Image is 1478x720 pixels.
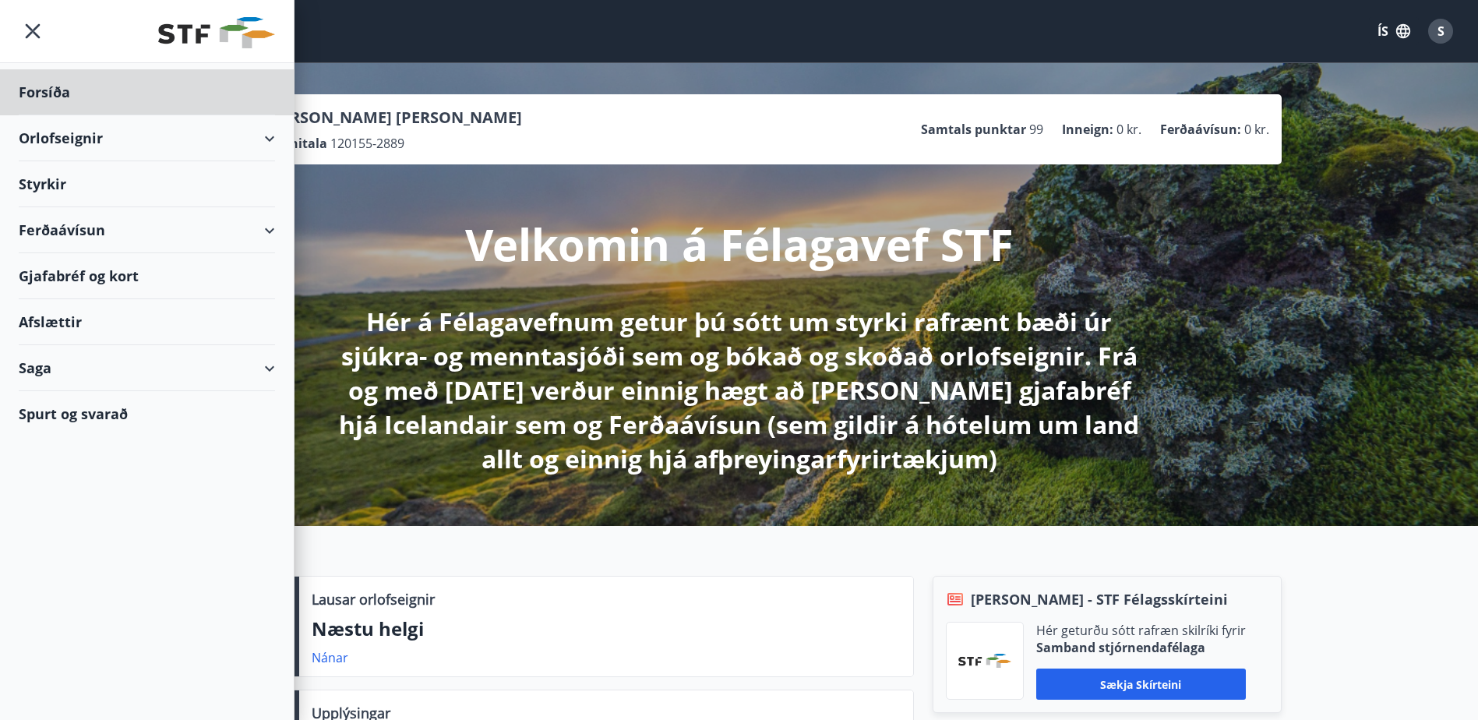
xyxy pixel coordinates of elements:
[1029,121,1043,138] span: 99
[19,299,275,345] div: Afslættir
[1036,622,1246,639] p: Hér geturðu sótt rafræn skilríki fyrir
[266,135,327,152] p: Kennitala
[1116,121,1141,138] span: 0 kr.
[921,121,1026,138] p: Samtals punktar
[19,69,275,115] div: Forsíða
[1369,17,1419,45] button: ÍS
[19,253,275,299] div: Gjafabréf og kort
[19,161,275,207] div: Styrkir
[958,654,1011,668] img: vjCaq2fThgY3EUYqSgpjEiBg6WP39ov69hlhuPVN.png
[1160,121,1241,138] p: Ferðaávísun :
[19,345,275,391] div: Saga
[19,17,47,45] button: menu
[1422,12,1459,50] button: S
[19,391,275,436] div: Spurt og svarað
[328,305,1151,476] p: Hér á Félagavefnum getur þú sótt um styrki rafrænt bæði úr sjúkra- og menntasjóði sem og bókað og...
[312,589,435,609] p: Lausar orlofseignir
[1062,121,1113,138] p: Inneign :
[19,115,275,161] div: Orlofseignir
[19,207,275,253] div: Ferðaávísun
[971,589,1228,609] span: [PERSON_NAME] - STF Félagsskírteini
[330,135,404,152] span: 120155-2889
[1036,639,1246,656] p: Samband stjórnendafélaga
[1244,121,1269,138] span: 0 kr.
[312,649,348,666] a: Nánar
[266,107,522,129] p: [PERSON_NAME] [PERSON_NAME]
[465,214,1014,274] p: Velkomin á Félagavef STF
[1437,23,1444,40] span: S
[1036,669,1246,700] button: Sækja skírteini
[312,616,901,642] p: Næstu helgi
[158,17,275,48] img: union_logo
